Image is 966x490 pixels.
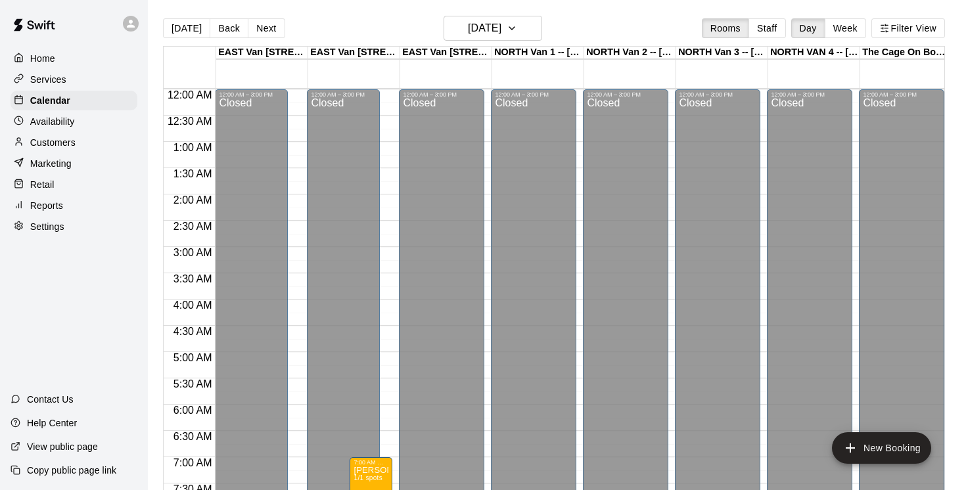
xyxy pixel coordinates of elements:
div: NORTH VAN 4 -- [STREET_ADDRESS] [768,47,860,59]
p: Contact Us [27,393,74,406]
div: 12:00 AM – 3:00 PM [495,91,572,98]
a: Settings [11,217,137,236]
div: 12:00 AM – 3:00 PM [219,91,284,98]
a: Reports [11,196,137,215]
p: Retail [30,178,55,191]
p: Marketing [30,157,72,170]
p: Help Center [27,416,77,430]
div: 12:00 AM – 3:00 PM [863,91,940,98]
span: 4:00 AM [170,300,216,311]
p: Settings [30,220,64,233]
p: Reports [30,199,63,212]
span: 2:00 AM [170,194,216,206]
button: [DATE] [163,18,210,38]
div: EAST Van [STREET_ADDRESS] [308,47,400,59]
span: 6:00 AM [170,405,216,416]
button: Day [791,18,825,38]
div: NORTH Van 3 -- [STREET_ADDRESS] [676,47,768,59]
span: 6:30 AM [170,431,216,442]
div: NORTH Van 1 -- [STREET_ADDRESS] [492,47,584,59]
div: 12:00 AM – 3:00 PM [771,91,848,98]
p: Customers [30,136,76,149]
a: Services [11,70,137,89]
div: 12:00 AM – 3:00 PM [679,91,756,98]
button: Week [825,18,866,38]
div: NORTH Van 2 -- [STREET_ADDRESS] [584,47,676,59]
button: Filter View [871,18,945,38]
span: 12:00 AM [164,89,216,100]
span: 3:00 AM [170,247,216,258]
a: Availability [11,112,137,131]
button: add [832,432,931,464]
a: Calendar [11,91,137,110]
span: 1:00 AM [170,142,216,153]
div: EAST Van [STREET_ADDRESS] [400,47,492,59]
p: Copy public page link [27,464,116,477]
p: Availability [30,115,75,128]
span: 5:30 AM [170,378,216,390]
span: 1/1 spots filled [354,474,382,481]
span: 1:30 AM [170,168,216,179]
span: 3:30 AM [170,273,216,284]
div: 12:00 AM – 3:00 PM [311,91,376,98]
button: Staff [748,18,786,38]
div: 12:00 AM – 3:00 PM [403,91,480,98]
h6: [DATE] [468,19,501,37]
a: Retail [11,175,137,194]
span: 7:00 AM [170,457,216,468]
span: 2:30 AM [170,221,216,232]
button: Rooms [702,18,749,38]
a: Customers [11,133,137,152]
p: View public page [27,440,98,453]
span: 12:30 AM [164,116,216,127]
button: [DATE] [444,16,542,41]
div: 7:00 AM – 8:00 AM [354,459,388,466]
button: Next [248,18,285,38]
span: 4:30 AM [170,326,216,337]
span: 5:00 AM [170,352,216,363]
div: 12:00 AM – 3:00 PM [587,91,664,98]
div: The Cage On Boundary 1 -- [STREET_ADDRESS] ([PERSON_NAME] & [PERSON_NAME]), [GEOGRAPHIC_DATA] [860,47,952,59]
button: Back [210,18,248,38]
div: EAST Van [STREET_ADDRESS] [216,47,308,59]
a: Marketing [11,154,137,173]
a: Home [11,49,137,68]
p: Services [30,73,66,86]
p: Home [30,52,55,65]
p: Calendar [30,94,70,107]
